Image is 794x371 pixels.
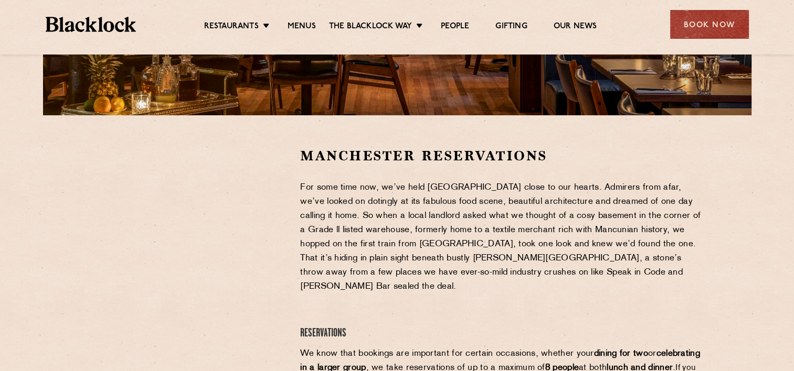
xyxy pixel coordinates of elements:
[46,17,136,32] img: BL_Textured_Logo-footer-cropped.svg
[594,350,648,358] strong: dining for two
[300,181,703,294] p: For some time now, we’ve held [GEOGRAPHIC_DATA] close to our hearts. Admirers from afar, we’ve lo...
[204,21,259,33] a: Restaurants
[300,326,703,341] h4: Reservations
[441,21,469,33] a: People
[288,21,316,33] a: Menus
[300,147,703,165] h2: Manchester Reservations
[554,21,597,33] a: Our News
[329,21,412,33] a: The Blacklock Way
[670,10,749,39] div: Book Now
[495,21,527,33] a: Gifting
[129,147,247,304] iframe: OpenTable make booking widget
